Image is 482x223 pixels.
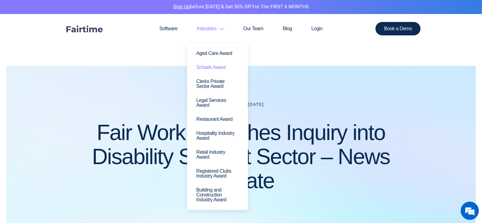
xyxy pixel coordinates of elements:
[273,14,302,43] a: Blog
[61,120,421,193] h1: Fair Work Launches Inquiry into Disability Support Sector – News Update
[192,145,243,164] a: Retail Industry Award
[32,34,102,42] div: Chat with us now
[192,93,243,112] a: Legal Services Award
[187,14,233,43] a: Industries
[173,3,190,10] a: Sign Up
[3,154,116,175] textarea: Type your message and hit 'Enter'
[302,14,333,43] a: Login
[192,46,243,60] a: Aged Care Award
[35,70,84,132] span: We're online!
[192,74,243,93] a: Clerks Private Sector Award
[5,3,477,11] p: before [DATE] & Get 50% Off for the FIRST 6 MONTHS
[100,3,114,18] div: Minimize live chat window
[192,126,243,145] a: Hospitality Industry Award
[192,164,243,183] a: Registered Clubs Industry Award
[192,60,243,74] a: Schads Award
[192,183,243,207] a: Building and Construction Industry Award
[384,26,412,31] span: Book a Demo
[150,14,187,43] a: Software
[375,22,421,35] a: Book a Demo
[233,14,273,43] a: Our Team
[248,102,264,107] a: [DATE]
[192,112,243,126] a: Restaurant Award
